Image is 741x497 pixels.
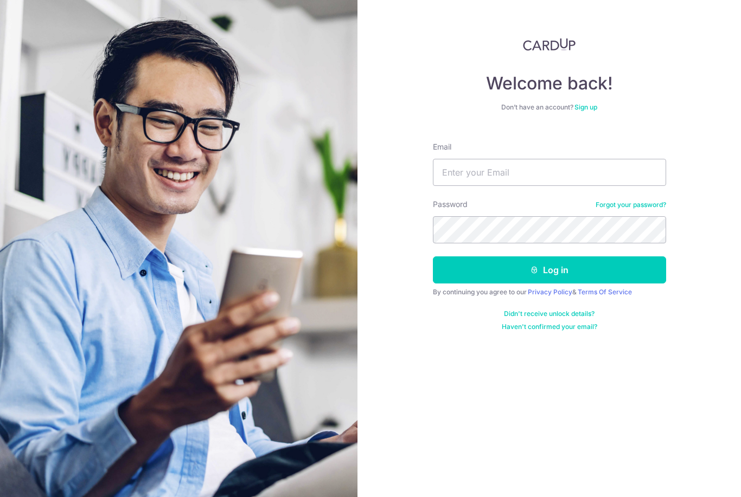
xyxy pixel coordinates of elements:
input: Enter your Email [433,159,666,186]
img: CardUp Logo [523,38,576,51]
label: Email [433,141,451,152]
div: Don’t have an account? [433,103,666,112]
div: By continuing you agree to our & [433,288,666,296]
a: Privacy Policy [528,288,572,296]
a: Haven't confirmed your email? [502,322,597,331]
a: Sign up [574,103,597,111]
h4: Welcome back! [433,73,666,94]
a: Didn't receive unlock details? [504,309,595,318]
button: Log in [433,256,666,283]
a: Forgot your password? [596,201,666,209]
label: Password [433,199,468,210]
a: Terms Of Service [578,288,632,296]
